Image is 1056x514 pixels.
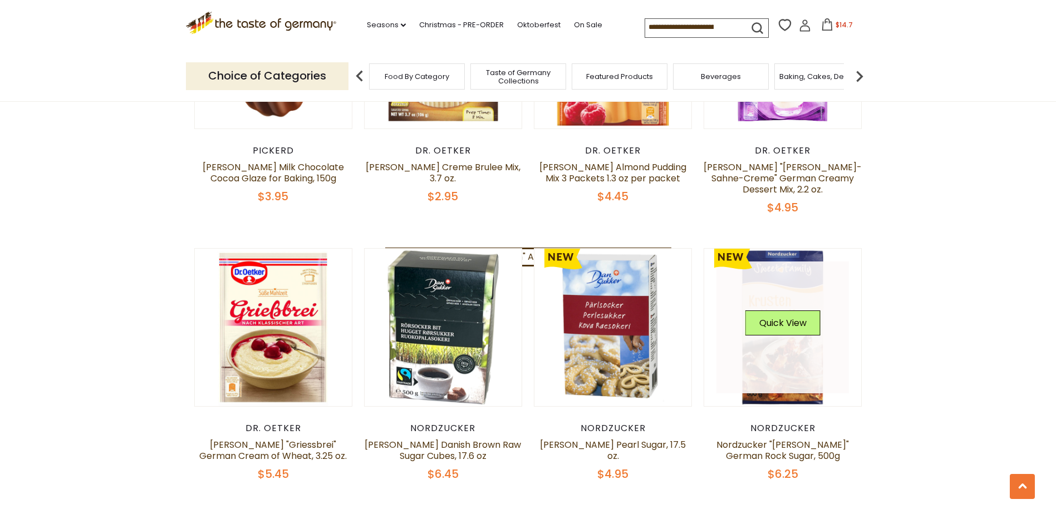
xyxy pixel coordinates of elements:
[474,68,563,85] a: Taste of Germany Collections
[428,466,459,482] span: $6.45
[597,189,628,204] span: $4.45
[364,423,523,434] div: Nordzucker
[586,72,653,81] a: Featured Products
[716,438,849,462] a: Nordzucker "[PERSON_NAME]" German Rock Sugar, 500g
[366,161,520,185] a: [PERSON_NAME] Creme Brulee Mix, 3.7 oz.
[367,19,406,31] a: Seasons
[701,72,741,81] a: Beverages
[704,145,862,156] div: Dr. Oetker
[704,249,862,406] img: Nordzucker "Kandis" German Rock Sugar, 500g
[539,161,686,185] a: [PERSON_NAME] Almond Pudding Mix 3 Packets 1.3 oz per packet
[534,423,692,434] div: Nordzucker
[258,466,289,482] span: $5.45
[704,161,862,196] a: [PERSON_NAME] "[PERSON_NAME]-Sahne-Creme" German Creamy Dessert Mix, 2.2 oz.
[534,145,692,156] div: Dr. Oetker
[534,249,692,406] img: Dan Sukker Pearl Sugar, 17.5 oz.
[258,189,288,204] span: $3.95
[768,466,798,482] span: $6.25
[597,466,628,482] span: $4.95
[365,249,522,406] img: Dan Sukker Danish Brown Raw Sugar Cubes, 17.6 oz
[194,145,353,156] div: Pickerd
[767,200,798,215] span: $4.95
[813,18,861,35] button: $14.7
[385,248,671,266] a: Dr. Oetker "Apfel-Puefferchen" Apple Popover Dessert Mix 152g
[203,161,344,185] a: [PERSON_NAME] Milk Chocolate Cocoa Glaze for Baking, 150g
[348,65,371,87] img: previous arrow
[419,19,504,31] a: Christmas - PRE-ORDER
[428,189,458,204] span: $2.95
[194,423,353,434] div: Dr. Oetker
[704,423,862,434] div: Nordzucker
[836,20,853,29] span: $14.7
[365,438,521,462] a: [PERSON_NAME] Danish Brown Raw Sugar Cubes, 17.6 oz
[364,145,523,156] div: Dr. Oetker
[195,249,352,406] img: Dr. Oetker "Griessbrei" German Cream of Wheat, 3.25 oz.
[517,19,561,31] a: Oktoberfest
[540,438,686,462] a: [PERSON_NAME] Pearl Sugar, 17.5 oz.
[779,72,866,81] a: Baking, Cakes, Desserts
[199,438,347,462] a: [PERSON_NAME] "Griessbrei" German Cream of Wheat, 3.25 oz.
[186,62,348,90] p: Choice of Categories
[745,310,821,335] button: Quick View
[848,65,871,87] img: next arrow
[385,72,449,81] a: Food By Category
[574,19,602,31] a: On Sale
